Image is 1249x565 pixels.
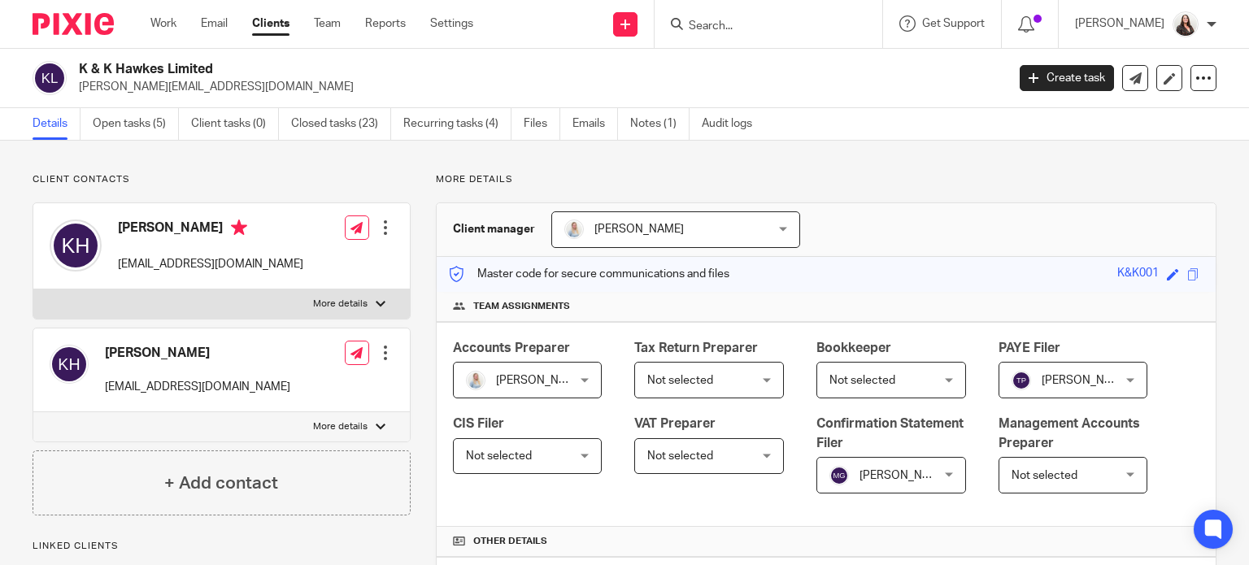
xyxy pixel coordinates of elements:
[252,15,289,32] a: Clients
[453,417,504,430] span: CIS Filer
[473,535,547,548] span: Other details
[1042,375,1131,386] span: [PERSON_NAME]
[999,417,1140,449] span: Management Accounts Preparer
[1117,265,1159,284] div: K&K001
[33,61,67,95] img: svg%3E
[403,108,511,140] a: Recurring tasks (4)
[291,108,391,140] a: Closed tasks (23)
[687,20,833,34] input: Search
[50,219,102,272] img: svg%3E
[999,341,1060,354] span: PAYE Filer
[118,256,303,272] p: [EMAIL_ADDRESS][DOMAIN_NAME]
[33,13,114,35] img: Pixie
[702,108,764,140] a: Audit logs
[314,15,341,32] a: Team
[201,15,228,32] a: Email
[860,470,949,481] span: [PERSON_NAME]
[313,420,368,433] p: More details
[1173,11,1199,37] img: 2022.jpg
[1012,470,1077,481] span: Not selected
[816,417,964,449] span: Confirmation Statement Filer
[105,345,290,362] h4: [PERSON_NAME]
[449,266,729,282] p: Master code for secure communications and files
[150,15,176,32] a: Work
[33,108,81,140] a: Details
[647,450,713,462] span: Not selected
[816,341,891,354] span: Bookkeeper
[164,471,278,496] h4: + Add contact
[33,540,411,553] p: Linked clients
[365,15,406,32] a: Reports
[1075,15,1164,32] p: [PERSON_NAME]
[647,375,713,386] span: Not selected
[33,173,411,186] p: Client contacts
[231,219,247,236] i: Primary
[524,108,560,140] a: Files
[313,298,368,311] p: More details
[564,219,584,239] img: MC_T&CO_Headshots-25.jpg
[630,108,690,140] a: Notes (1)
[466,450,532,462] span: Not selected
[1012,371,1031,390] img: svg%3E
[453,341,570,354] span: Accounts Preparer
[118,219,303,240] h4: [PERSON_NAME]
[191,108,279,140] a: Client tasks (0)
[105,379,290,395] p: [EMAIL_ADDRESS][DOMAIN_NAME]
[829,466,849,485] img: svg%3E
[466,371,485,390] img: MC_T&CO_Headshots-25.jpg
[50,345,89,384] img: svg%3E
[473,300,570,313] span: Team assignments
[79,61,812,78] h2: K & K Hawkes Limited
[594,224,684,235] span: [PERSON_NAME]
[1020,65,1114,91] a: Create task
[634,417,716,430] span: VAT Preparer
[572,108,618,140] a: Emails
[430,15,473,32] a: Settings
[922,18,985,29] span: Get Support
[829,375,895,386] span: Not selected
[496,375,585,386] span: [PERSON_NAME]
[436,173,1216,186] p: More details
[93,108,179,140] a: Open tasks (5)
[634,341,758,354] span: Tax Return Preparer
[453,221,535,237] h3: Client manager
[79,79,995,95] p: [PERSON_NAME][EMAIL_ADDRESS][DOMAIN_NAME]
